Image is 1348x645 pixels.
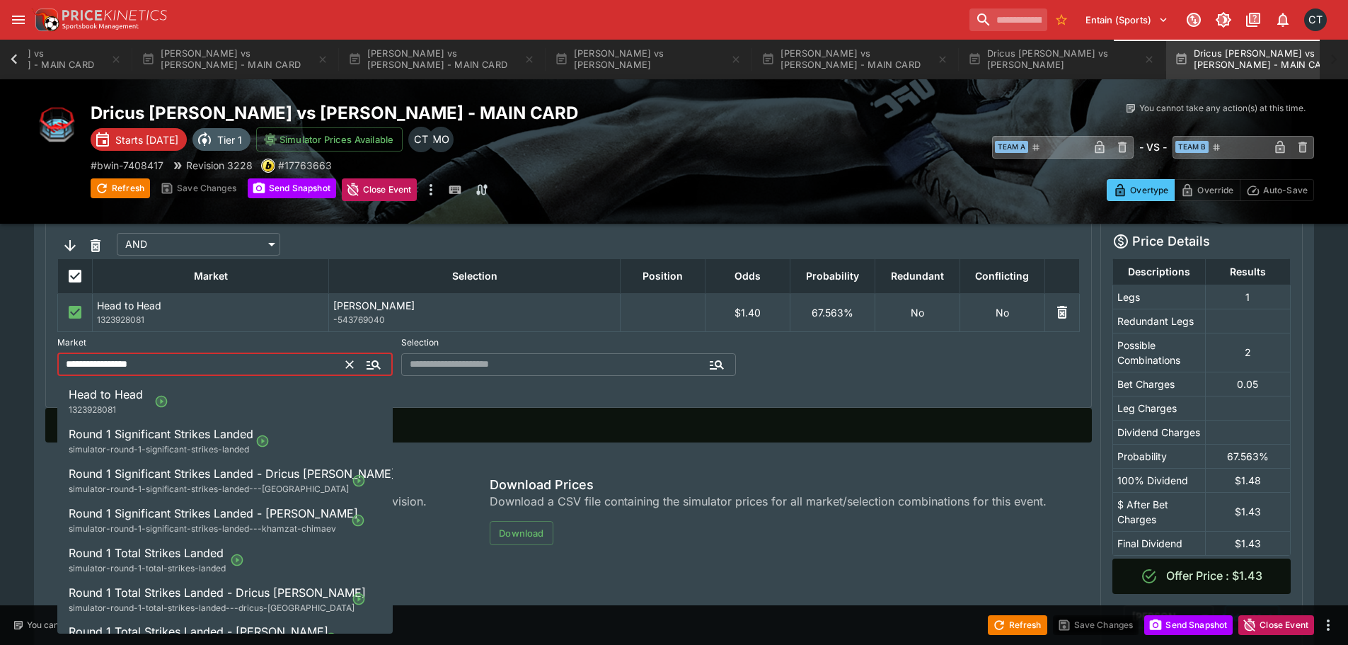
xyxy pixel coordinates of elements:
[333,313,616,327] span: -543769040
[91,178,150,198] button: Refresh
[875,258,960,293] th: Redundant
[256,127,403,152] button: Simulator Prices Available
[1263,183,1308,198] p: Auto-Save
[69,586,366,600] span: Round 1 Total Strikes Landed - Dricus [PERSON_NAME]
[97,298,324,313] p: Head to Head
[1112,285,1205,309] td: Legs
[133,40,337,79] button: [PERSON_NAME] vs [PERSON_NAME] - MAIN CARD
[1112,372,1205,396] td: Bet Charges
[154,394,168,409] svg: Open
[69,523,336,534] span: simulator-round-1-significant-strikes-landed---khamzat-chimaev
[1205,468,1290,492] td: $1.48
[1107,179,1314,201] div: Start From
[960,258,1044,293] th: Conflicting
[1174,179,1240,201] button: Override
[875,293,960,331] td: No
[69,404,116,415] span: 1323928081
[97,313,324,327] span: 1323928081
[69,603,355,613] span: simulator-round-1-total-strikes-landed---dricus-[GEOGRAPHIC_DATA]
[186,158,253,173] p: Revision 3228
[1132,233,1210,249] h5: Price Details
[1205,285,1290,309] td: 1
[31,6,59,34] img: PriceKinetics Logo
[333,298,616,313] p: [PERSON_NAME]
[428,127,454,152] div: Mark O'Loughlan
[1205,372,1290,396] td: 0.05
[1112,492,1205,531] td: $ After Bet Charges
[261,159,275,173] div: bwin
[34,102,79,147] img: mma.png
[1240,179,1314,201] button: Auto-Save
[93,258,329,293] th: Market
[1304,8,1327,31] div: Cameron Tarver
[1112,333,1205,372] td: Possible Combinations
[57,332,393,353] label: Market
[1181,7,1206,33] button: Connected to PK
[1320,617,1337,634] button: more
[790,258,875,293] th: Probability
[1112,309,1205,333] td: Redundant Legs
[1205,444,1290,468] td: 67.563%
[69,546,224,560] span: Round 1 Total Strikes Landed
[704,352,730,377] button: Open
[1130,183,1168,198] p: Overtype
[960,40,1163,79] button: Dricus [PERSON_NAME] vs [PERSON_NAME]
[1197,183,1233,198] p: Override
[422,178,439,201] button: more
[1077,8,1177,31] button: Select Tenant
[6,7,31,33] button: open drawer
[117,233,280,256] div: AND
[790,293,875,331] td: 67.563%
[27,619,193,632] p: You cannot take any action(s) at this time.
[329,258,621,293] th: Selection
[1139,139,1167,154] h6: - VS -
[62,10,167,21] img: PriceKinetics
[340,40,543,79] button: [PERSON_NAME] vs [PERSON_NAME] - MAIN CARD
[1238,615,1314,635] button: Close Event
[1166,569,1262,583] h6: Offer Price : $1.43
[338,353,361,376] button: Clear
[1270,7,1296,33] button: Notifications
[1112,531,1205,555] td: Final Dividend
[705,293,790,331] td: $1.40
[620,258,705,293] th: Position
[69,506,358,520] span: Round 1 Significant Strikes Landed - [PERSON_NAME]
[278,158,332,173] p: Copy To Clipboard
[988,615,1047,635] button: Refresh
[1112,396,1205,420] td: Leg Charges
[115,132,178,147] p: Starts [DATE]
[408,127,434,152] div: Cameron Tarver
[1240,7,1266,33] button: Documentation
[490,493,1047,510] span: Download a CSV file containing the simulator prices for all market/selection combinations for thi...
[69,444,249,455] span: simulator-round-1-significant-strikes-landed
[753,40,957,79] button: [PERSON_NAME] vs [PERSON_NAME] - MAIN CARD
[995,141,1028,153] span: Team A
[69,484,349,494] span: simulator-round-1-significant-strikes-landed---[GEOGRAPHIC_DATA]
[1205,333,1290,372] td: 2
[69,427,253,441] span: Round 1 Significant Strikes Landed
[1112,420,1205,444] td: Dividend Charges
[1205,258,1290,285] th: Results
[1175,141,1209,153] span: Team B
[490,476,1047,493] span: Download Prices
[401,332,737,353] label: Selection
[91,102,703,124] h2: Copy To Clipboard
[69,624,328,639] span: Round 1 Total Strikes Landed - [PERSON_NAME]
[352,474,366,488] svg: Open
[1112,258,1205,285] th: Descriptions
[248,178,336,198] button: Send Snapshot
[352,592,366,606] svg: Open
[62,23,139,30] img: Sportsbook Management
[217,132,242,147] p: Tier 1
[546,40,750,79] button: [PERSON_NAME] vs [PERSON_NAME]
[960,293,1044,331] td: No
[1211,7,1236,33] button: Toggle light/dark mode
[1144,615,1233,635] button: Send Snapshot
[1205,531,1290,555] td: $1.43
[1050,8,1073,31] button: No Bookmarks
[705,258,790,293] th: Odds
[230,553,244,567] svg: Open
[69,563,226,573] span: simulator-round-1-total-strikes-landed
[969,8,1047,31] input: search
[262,159,275,172] img: bwin.png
